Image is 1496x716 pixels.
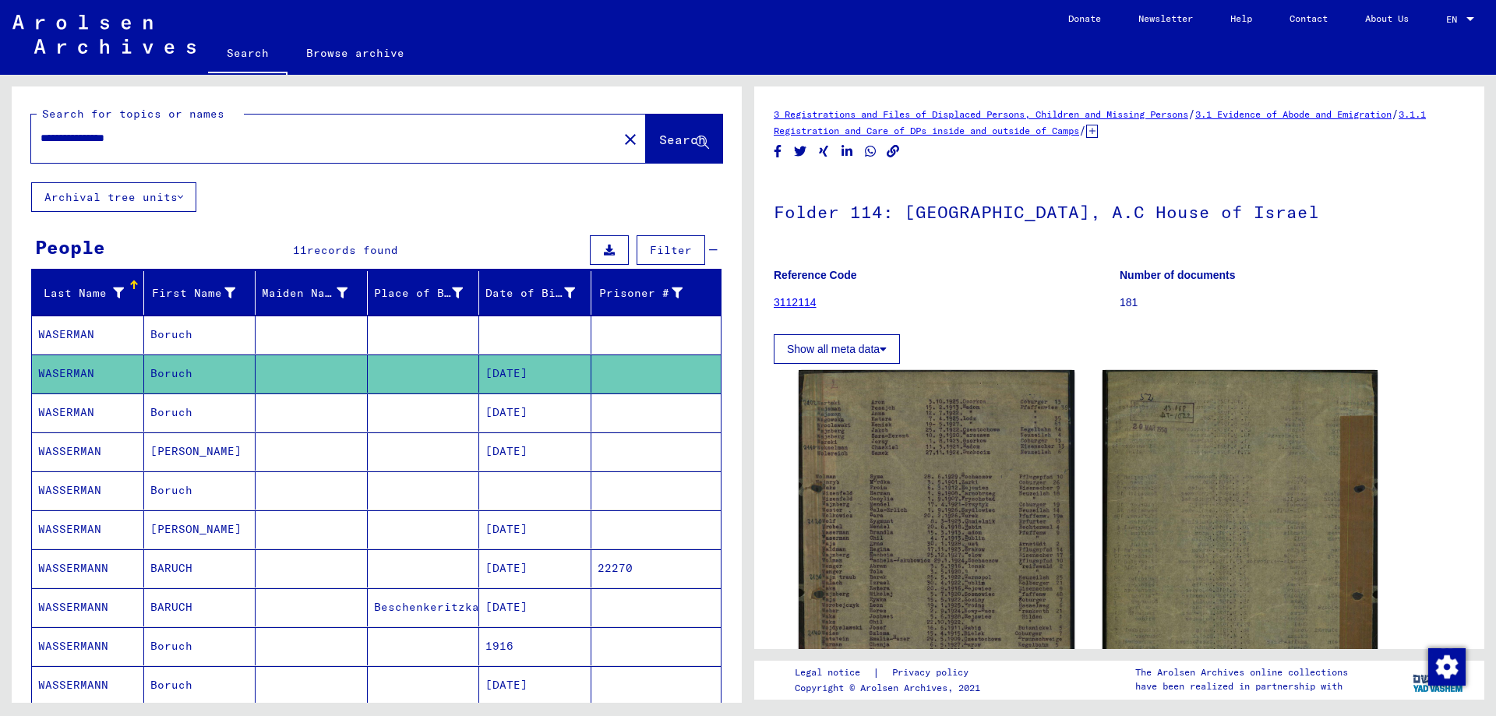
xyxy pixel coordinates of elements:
[479,271,591,315] mat-header-cell: Date of Birth
[368,588,480,626] mat-cell: Beschenkeritzka
[32,471,144,510] mat-cell: WASSERMAN
[1428,648,1466,686] img: Change consent
[144,471,256,510] mat-cell: Boruch
[774,269,857,281] b: Reference Code
[144,393,256,432] mat-cell: Boruch
[144,627,256,665] mat-cell: Boruch
[32,549,144,587] mat-cell: WASSERMANN
[479,393,591,432] mat-cell: [DATE]
[262,285,348,302] div: Maiden Name
[208,34,288,75] a: Search
[591,549,722,587] mat-cell: 22270
[774,334,900,364] button: Show all meta data
[598,280,703,305] div: Prisoner #
[774,296,817,309] a: 3112114
[637,235,705,265] button: Filter
[1392,107,1399,121] span: /
[1427,647,1465,685] div: Change consent
[774,108,1188,120] a: 3 Registrations and Files of Displaced Persons, Children and Missing Persons
[650,243,692,257] span: Filter
[32,432,144,471] mat-cell: WASSERMAN
[621,130,640,149] mat-icon: close
[150,280,256,305] div: First Name
[479,549,591,587] mat-cell: [DATE]
[885,142,901,161] button: Copy link
[646,115,722,163] button: Search
[38,280,143,305] div: Last Name
[144,510,256,548] mat-cell: [PERSON_NAME]
[615,123,646,154] button: Clear
[770,142,786,161] button: Share on Facebook
[32,354,144,393] mat-cell: WASERMAN
[598,285,683,302] div: Prisoner #
[256,271,368,315] mat-header-cell: Maiden Name
[479,588,591,626] mat-cell: [DATE]
[374,285,464,302] div: Place of Birth
[839,142,856,161] button: Share on LinkedIn
[774,176,1465,245] h1: Folder 114: [GEOGRAPHIC_DATA], A.C House of Israel
[795,681,987,695] p: Copyright © Arolsen Archives, 2021
[795,665,987,681] div: |
[32,316,144,354] mat-cell: WASERMAN
[1195,108,1392,120] a: 3.1 Evidence of Abode and Emigration
[144,432,256,471] mat-cell: [PERSON_NAME]
[12,15,196,54] img: Arolsen_neg.svg
[38,285,124,302] div: Last Name
[35,233,105,261] div: People
[863,142,879,161] button: Share on WhatsApp
[262,280,367,305] div: Maiden Name
[32,510,144,548] mat-cell: WASSERMAN
[1135,679,1348,693] p: have been realized in partnership with
[144,316,256,354] mat-cell: Boruch
[31,182,196,212] button: Archival tree units
[144,271,256,315] mat-header-cell: First Name
[293,243,307,257] span: 11
[374,280,483,305] div: Place of Birth
[144,588,256,626] mat-cell: BARUCH
[479,432,591,471] mat-cell: [DATE]
[144,354,256,393] mat-cell: Boruch
[32,666,144,704] mat-cell: WASSERMANN
[485,280,595,305] div: Date of Birth
[144,549,256,587] mat-cell: BARUCH
[1410,660,1468,699] img: yv_logo.png
[1188,107,1195,121] span: /
[1120,269,1236,281] b: Number of documents
[32,627,144,665] mat-cell: WASSERMANN
[816,142,832,161] button: Share on Xing
[42,107,224,121] mat-label: Search for topics or names
[479,354,591,393] mat-cell: [DATE]
[479,666,591,704] mat-cell: [DATE]
[32,393,144,432] mat-cell: WASERMAN
[32,588,144,626] mat-cell: WASSERMANN
[150,285,236,302] div: First Name
[288,34,423,72] a: Browse archive
[1120,295,1465,311] p: 181
[144,666,256,704] mat-cell: Boruch
[591,271,722,315] mat-header-cell: Prisoner #
[479,627,591,665] mat-cell: 1916
[659,132,706,147] span: Search
[32,271,144,315] mat-header-cell: Last Name
[880,665,987,681] a: Privacy policy
[368,271,480,315] mat-header-cell: Place of Birth
[479,510,591,548] mat-cell: [DATE]
[792,142,809,161] button: Share on Twitter
[307,243,398,257] span: records found
[1079,123,1086,137] span: /
[1446,14,1463,25] span: EN
[1135,665,1348,679] p: The Arolsen Archives online collections
[485,285,575,302] div: Date of Birth
[795,665,873,681] a: Legal notice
